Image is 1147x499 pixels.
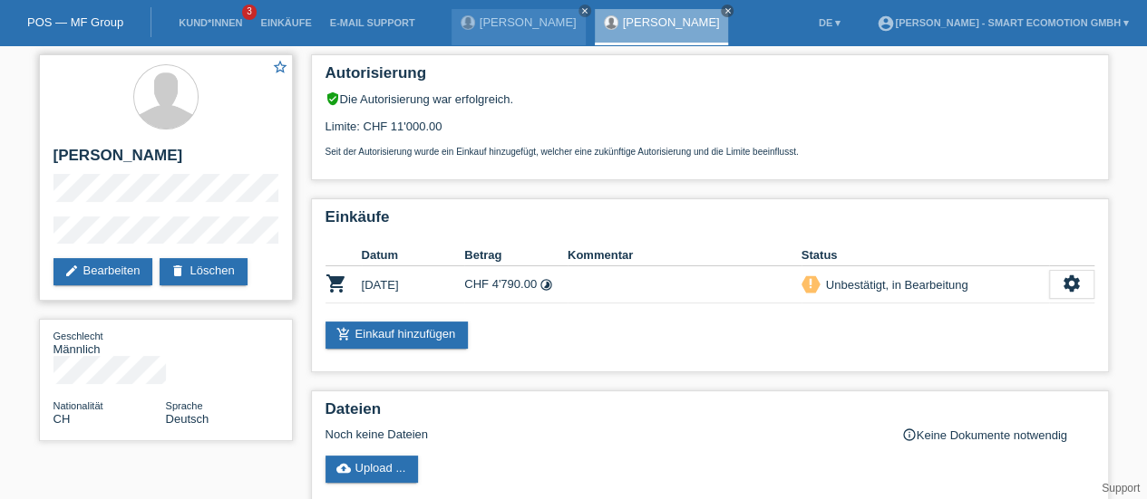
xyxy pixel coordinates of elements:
[53,400,103,411] span: Nationalität
[578,5,591,17] a: close
[166,412,209,426] span: Deutsch
[868,17,1138,28] a: account_circle[PERSON_NAME] - Smart Ecomotion GmbH ▾
[623,15,720,29] a: [PERSON_NAME]
[362,245,465,266] th: Datum
[539,278,553,292] i: 24 Raten
[326,273,347,294] i: POSP00026620
[170,17,251,28] a: Kund*innen
[480,15,577,29] a: [PERSON_NAME]
[1062,273,1082,293] i: settings
[64,264,79,278] i: edit
[902,427,917,442] i: info_outline
[580,6,589,15] i: close
[251,17,320,28] a: Einkäufe
[242,5,257,20] span: 3
[53,412,71,426] span: Schweiz
[272,59,288,78] a: star_border
[336,461,351,475] i: cloud_upload
[464,266,568,303] td: CHF 4'790.00
[170,264,185,278] i: delete
[160,258,247,285] a: deleteLöschen
[721,5,734,17] a: close
[326,91,340,106] i: verified_user
[821,275,968,294] div: Unbestätigt, in Bearbeitung
[877,14,895,33] i: account_circle
[326,147,1094,157] p: Seit der Autorisierung wurde ein Einkauf hinzugefügt, welcher eine zukünftige Autorisierung und d...
[362,266,465,303] td: [DATE]
[53,331,103,341] span: Geschlecht
[1102,482,1140,494] a: Support
[53,258,153,285] a: editBearbeiten
[166,400,203,411] span: Sprache
[326,91,1094,106] div: Die Autorisierung war erfolgreich.
[326,321,469,349] a: add_shopping_cartEinkauf hinzufügen
[321,17,424,28] a: E-Mail Support
[326,400,1094,427] h2: Dateien
[810,17,850,28] a: DE ▾
[272,59,288,75] i: star_border
[802,245,1049,266] th: Status
[804,277,817,290] i: priority_high
[326,208,1094,235] h2: Einkäufe
[53,147,278,174] h2: [PERSON_NAME]
[27,15,123,29] a: POS — MF Group
[902,427,1094,442] div: Keine Dokumente notwendig
[568,245,802,266] th: Kommentar
[336,327,351,341] i: add_shopping_cart
[326,106,1094,157] div: Limite: CHF 11'000.00
[723,6,732,15] i: close
[53,329,166,356] div: Männlich
[326,427,880,441] div: Noch keine Dateien
[464,245,568,266] th: Betrag
[326,456,419,483] a: cloud_uploadUpload ...
[326,64,1094,91] h2: Autorisierung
